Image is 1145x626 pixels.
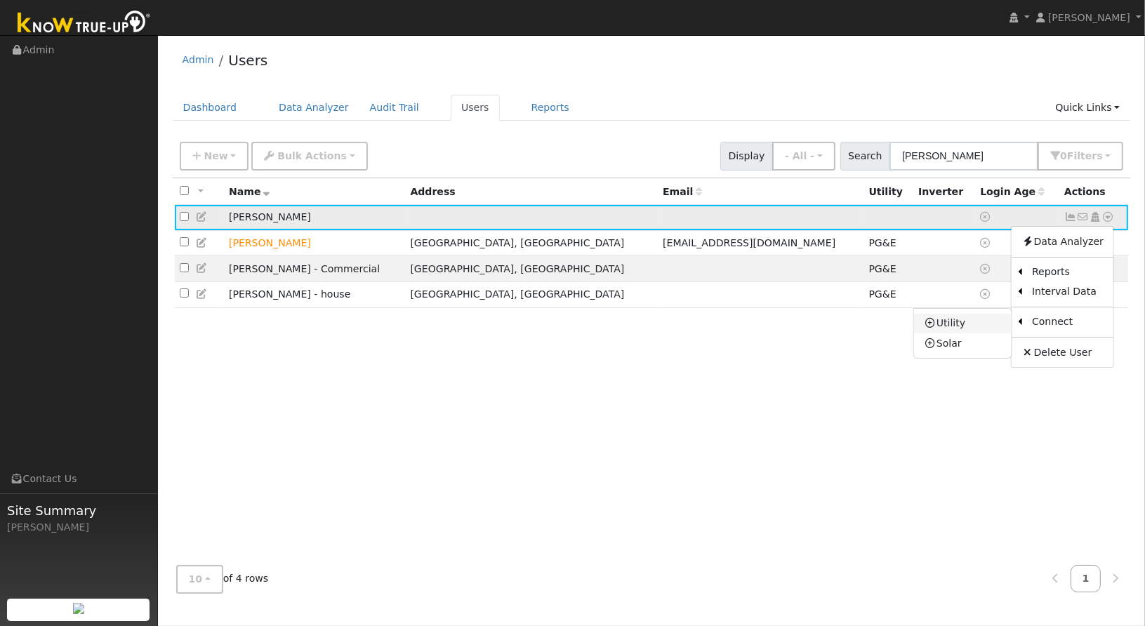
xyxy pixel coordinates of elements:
img: retrieve [73,603,84,614]
a: Users [451,95,500,121]
button: New [180,142,249,171]
span: [EMAIL_ADDRESS][DOMAIN_NAME] [663,237,835,248]
span: Search [840,142,890,171]
span: Bulk Actions [277,150,347,161]
span: [PERSON_NAME] [1048,12,1130,23]
a: Connect [1022,312,1113,332]
a: Users [228,52,267,69]
button: 10 [176,565,223,594]
button: - All - [772,142,835,171]
td: [GEOGRAPHIC_DATA], [GEOGRAPHIC_DATA] [405,256,658,282]
td: [PERSON_NAME] - Commercial [224,256,405,282]
a: 1 [1071,565,1101,592]
a: Audit Trail [359,95,430,121]
i: No email address [1077,212,1090,222]
a: Login As [1089,211,1101,222]
span: Name [229,186,270,197]
a: Utility [914,314,1012,333]
img: Know True-Up [11,8,158,39]
div: Inverter [918,185,970,199]
span: 10 [189,573,203,585]
span: Days since last login [980,186,1045,197]
a: No login access [980,263,993,274]
span: New [204,150,227,161]
a: Delete User [1012,342,1113,362]
a: Edit User [196,237,209,248]
td: [GEOGRAPHIC_DATA], [GEOGRAPHIC_DATA] [405,230,658,256]
a: Interval Data [1022,282,1113,302]
a: Admin [183,54,214,65]
span: of 4 rows [176,565,269,594]
button: Bulk Actions [251,142,367,171]
span: PG&E [869,237,896,248]
span: Email [663,186,702,197]
a: Data Analyzer [268,95,359,121]
td: Lead [224,230,405,256]
a: Reports [1022,262,1113,282]
button: 0Filters [1038,142,1123,171]
div: Address [410,185,653,199]
a: Quick Links [1045,95,1130,121]
a: Edit User [196,262,209,274]
td: [PERSON_NAME] [224,205,405,231]
a: Reports [521,95,580,121]
span: Filter [1067,150,1103,161]
a: Edit User [196,211,209,222]
a: No login access [980,288,993,300]
input: Search [889,142,1038,171]
span: Display [720,142,773,171]
td: [GEOGRAPHIC_DATA], [GEOGRAPHIC_DATA] [405,281,658,307]
a: Other actions [1102,210,1115,225]
span: s [1097,150,1102,161]
a: Dashboard [173,95,248,121]
div: [PERSON_NAME] [7,520,150,535]
div: Utility [869,185,909,199]
span: Site Summary [7,501,150,520]
a: Data Analyzer [1012,232,1113,251]
span: PG&E [869,263,896,274]
span: PG&E [869,288,896,300]
a: No login access [980,237,993,248]
a: Not connected [1064,211,1077,222]
td: [PERSON_NAME] - house [224,281,405,307]
a: Edit User [196,288,209,300]
a: Solar [914,333,1012,353]
div: Actions [1064,185,1123,199]
a: No login access [980,211,993,222]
